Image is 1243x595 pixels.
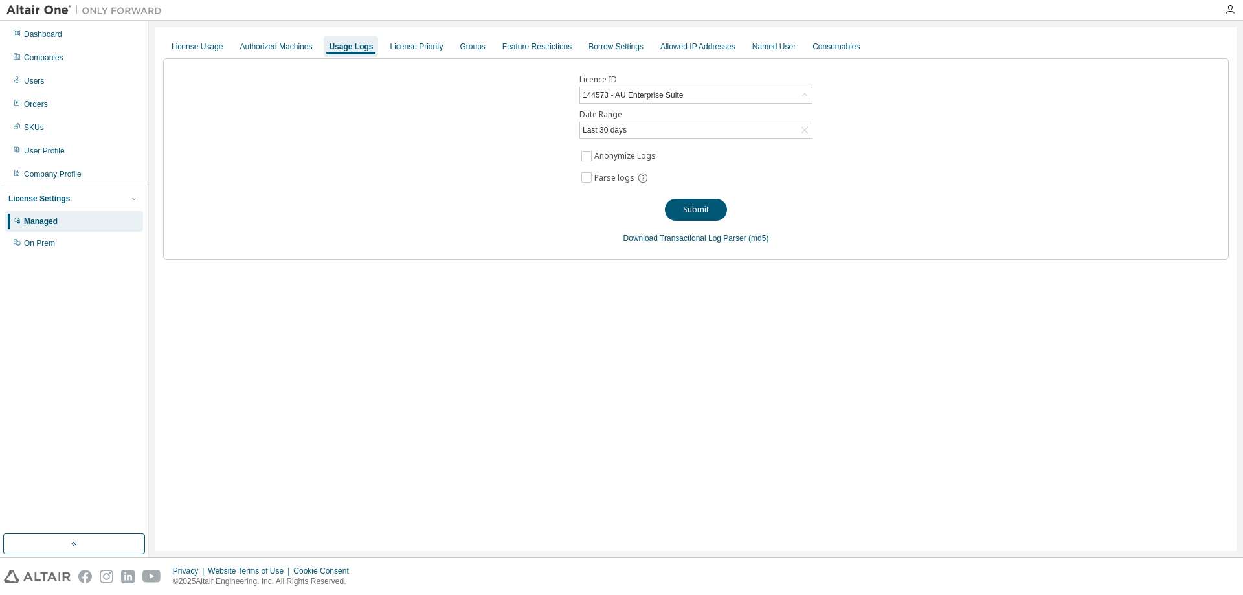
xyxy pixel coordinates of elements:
[812,41,860,52] div: Consumables
[594,173,634,183] span: Parse logs
[390,41,443,52] div: License Priority
[580,122,812,138] div: Last 30 days
[594,148,658,164] label: Anonymize Logs
[293,566,356,576] div: Cookie Consent
[24,122,44,133] div: SKUs
[24,52,63,63] div: Companies
[4,570,71,583] img: altair_logo.svg
[581,88,685,102] div: 144573 - AU Enterprise Suite
[588,41,644,52] div: Borrow Settings
[580,87,812,103] div: 144573 - AU Enterprise Suite
[665,199,727,221] button: Submit
[24,76,44,86] div: Users
[208,566,293,576] div: Website Terms of Use
[24,29,62,39] div: Dashboard
[24,216,58,227] div: Managed
[579,109,812,120] label: Date Range
[502,41,572,52] div: Feature Restrictions
[748,234,768,243] a: (md5)
[581,123,629,137] div: Last 30 days
[78,570,92,583] img: facebook.svg
[460,41,486,52] div: Groups
[172,41,223,52] div: License Usage
[579,74,812,85] label: Licence ID
[6,4,168,17] img: Altair One
[100,570,113,583] img: instagram.svg
[660,41,735,52] div: Allowed IP Addresses
[240,41,312,52] div: Authorized Machines
[24,99,48,109] div: Orders
[173,566,208,576] div: Privacy
[24,169,82,179] div: Company Profile
[623,234,746,243] a: Download Transactional Log Parser
[142,570,161,583] img: youtube.svg
[8,194,70,204] div: License Settings
[24,238,55,249] div: On Prem
[329,41,373,52] div: Usage Logs
[752,41,796,52] div: Named User
[173,576,357,587] p: © 2025 Altair Engineering, Inc. All Rights Reserved.
[121,570,135,583] img: linkedin.svg
[24,146,65,156] div: User Profile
